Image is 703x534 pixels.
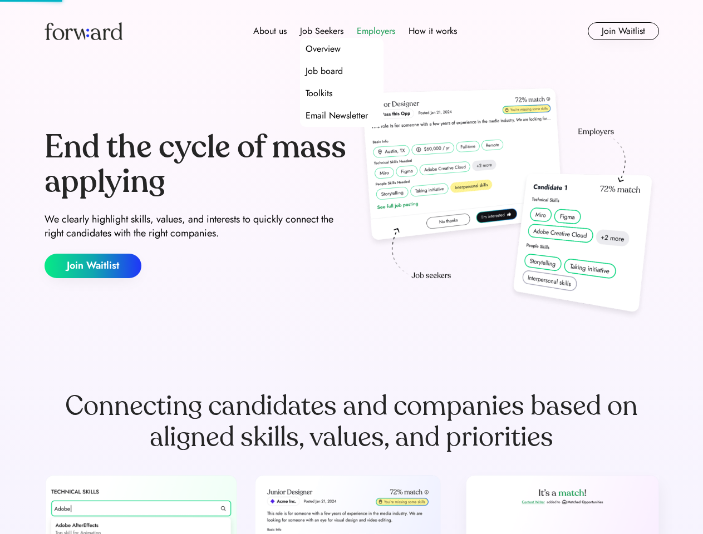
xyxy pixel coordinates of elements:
[357,24,395,38] div: Employers
[306,109,368,122] div: Email Newsletter
[409,24,457,38] div: How it works
[45,130,347,199] div: End the cycle of mass applying
[306,65,343,78] div: Job board
[300,24,343,38] div: Job Seekers
[45,254,141,278] button: Join Waitlist
[253,24,287,38] div: About us
[45,212,347,240] div: We clearly highlight skills, values, and interests to quickly connect the right candidates with t...
[306,87,332,100] div: Toolkits
[306,42,341,56] div: Overview
[45,22,122,40] img: Forward logo
[356,85,659,324] img: hero-image.png
[588,22,659,40] button: Join Waitlist
[45,390,659,453] div: Connecting candidates and companies based on aligned skills, values, and priorities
